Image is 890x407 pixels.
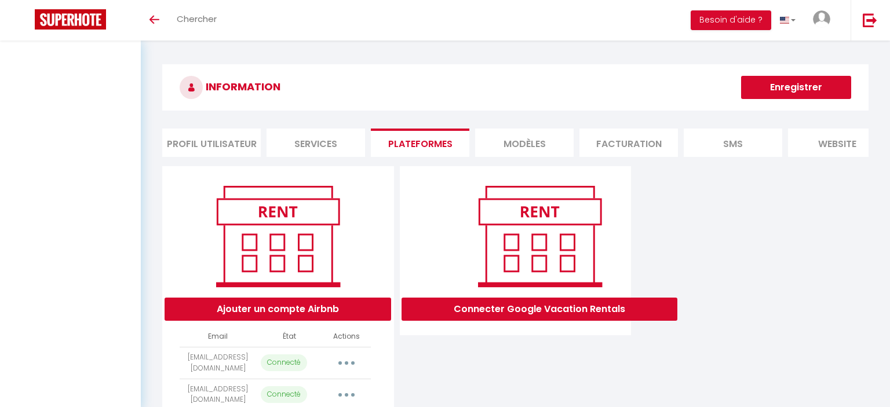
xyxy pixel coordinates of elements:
img: rent.png [466,181,614,292]
h3: INFORMATION [162,64,869,111]
img: ... [813,10,830,28]
th: État [256,327,323,347]
img: Super Booking [35,9,106,30]
li: Plateformes [371,129,469,157]
li: Facturation [579,129,678,157]
button: Connecter Google Vacation Rentals [402,298,677,321]
span: Chercher [177,13,217,25]
img: rent.png [204,181,352,292]
li: MODÈLES [475,129,574,157]
button: Besoin d'aide ? [691,10,771,30]
li: Profil Utilisateur [162,129,261,157]
button: Enregistrer [741,76,851,99]
li: SMS [684,129,782,157]
th: Email [180,327,256,347]
button: Ajouter un compte Airbnb [165,298,391,321]
p: Connecté [261,354,307,371]
p: Connecté [261,386,307,403]
li: Services [267,129,365,157]
th: Actions [323,327,370,347]
td: [EMAIL_ADDRESS][DOMAIN_NAME] [180,347,256,379]
img: logout [863,13,877,27]
li: website [788,129,887,157]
